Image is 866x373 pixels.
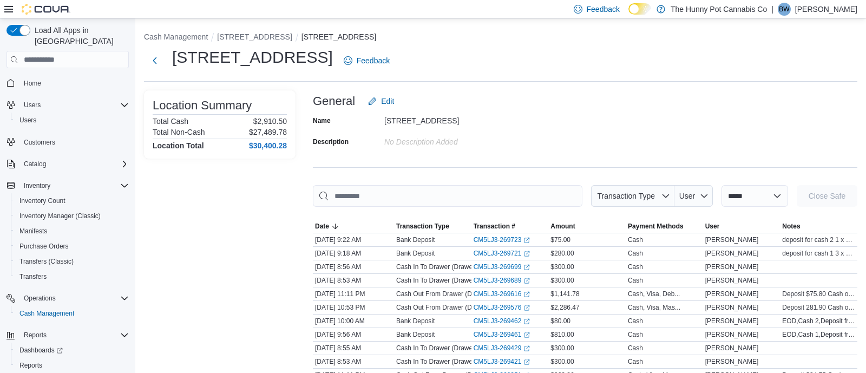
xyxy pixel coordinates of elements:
button: Customers [2,134,133,150]
span: Transfers (Classic) [19,257,74,266]
span: Inventory Count [19,197,65,205]
span: $300.00 [550,263,574,271]
svg: External link [523,278,530,284]
div: [DATE] 9:56 AM [313,328,394,341]
span: User [679,192,696,200]
span: Date [315,222,329,231]
span: Dashboards [15,344,129,357]
input: Dark Mode [628,3,651,15]
a: CM5LJ3-269429External link [474,344,530,352]
span: Customers [24,138,55,147]
span: Reports [19,329,129,342]
span: Load All Apps in [GEOGRAPHIC_DATA] [30,25,129,47]
button: Date [313,220,394,233]
p: Cash Out From Drawer (Drawer 1) [396,303,496,312]
p: Cash In To Drawer (Drawer 1) [396,357,482,366]
span: [PERSON_NAME] [705,249,759,258]
a: Reports [15,359,47,372]
div: Cash [628,344,643,352]
span: Users [19,99,129,112]
nav: An example of EuiBreadcrumbs [144,31,857,44]
p: Bank Deposit [396,330,435,339]
h3: Location Summary [153,99,252,112]
span: $75.00 [550,235,570,244]
p: Bank Deposit [396,235,435,244]
span: Home [24,79,41,88]
div: [DATE] 10:00 AM [313,315,394,328]
button: Manifests [11,224,133,239]
div: Cash [628,330,643,339]
button: Cash Management [144,32,208,41]
svg: External link [523,318,530,325]
button: Inventory [19,179,55,192]
span: Reports [24,331,47,339]
span: Catalog [24,160,46,168]
button: Inventory [2,178,133,193]
span: Reports [19,361,42,370]
span: Purchase Orders [19,242,69,251]
a: Users [15,114,41,127]
span: deposit for cash 1 3 x $50 6 x $20 1 x $10 [782,249,855,258]
span: [PERSON_NAME] [705,344,759,352]
svg: External link [523,264,530,271]
span: Operations [19,292,129,305]
span: [PERSON_NAME] [705,263,759,271]
span: Amount [550,222,575,231]
span: Purchase Orders [15,240,129,253]
span: EOD,Cash 1,Deposit from [DATE], Deposited on [DATE] 3 x $100 5 x $50 13 x $20 [782,330,855,339]
span: [PERSON_NAME] [705,276,759,285]
label: Description [313,138,349,146]
button: Reports [11,358,133,373]
span: $300.00 [550,344,574,352]
button: Reports [2,328,133,343]
p: | [771,3,773,16]
a: Cash Management [15,307,78,320]
span: Transfers [19,272,47,281]
span: User [705,222,720,231]
p: Cash Out From Drawer (Drawer 2) [396,290,496,298]
a: CM5LJ3-269689External link [474,276,530,285]
span: [PERSON_NAME] [705,235,759,244]
div: [DATE] 9:18 AM [313,247,394,260]
a: Customers [19,136,60,149]
h4: Location Total [153,141,204,150]
span: Cash Management [15,307,129,320]
a: CM5LJ3-269576External link [474,303,530,312]
span: Cash Management [19,309,74,318]
span: Inventory [24,181,50,190]
a: Transfers [15,270,51,283]
button: Catalog [2,156,133,172]
span: Inventory Count [15,194,129,207]
div: Cash [628,357,643,366]
h1: [STREET_ADDRESS] [172,47,333,68]
a: CM5LJ3-269721External link [474,249,530,258]
div: [DATE] 9:22 AM [313,233,394,246]
h3: General [313,95,355,108]
h4: $30,400.28 [249,141,287,150]
button: Inventory Count [11,193,133,208]
div: [DATE] 10:53 PM [313,301,394,314]
button: Transfers [11,269,133,284]
span: Inventory [19,179,129,192]
span: Manifests [15,225,129,238]
div: Cash [628,249,643,258]
button: Transfers (Classic) [11,254,133,269]
input: This is a search bar. As you type, the results lower in the page will automatically filter. [313,185,582,207]
span: Feedback [357,55,390,66]
button: Home [2,75,133,90]
p: Cash In To Drawer (Drawer 2) [396,344,482,352]
button: Inventory Manager (Classic) [11,208,133,224]
button: User [674,185,713,207]
button: Notes [780,220,857,233]
div: Cash [628,276,643,285]
div: Cash [628,317,643,325]
span: Edit [381,96,394,107]
button: Transaction Type [591,185,674,207]
a: Manifests [15,225,51,238]
span: Deposit 281.90 Cash over $0.02 Used by [PERSON_NAME] [PERSON_NAME] [PERSON_NAME] [782,303,855,312]
h6: Total Cash [153,117,188,126]
button: Users [19,99,45,112]
div: [DATE] 8:53 AM [313,274,394,287]
div: Cash [628,263,643,271]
